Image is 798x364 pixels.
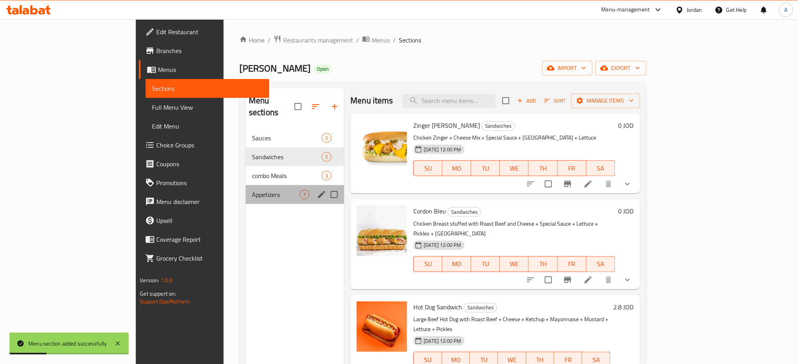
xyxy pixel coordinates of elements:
span: FR [561,258,583,270]
button: Add section [325,97,344,116]
button: Sort [542,95,568,107]
span: Edit Menu [152,121,263,131]
a: Menus [139,60,269,79]
span: TH [532,258,554,270]
span: SA [590,258,612,270]
a: Restaurants management [274,35,353,45]
div: Sandwiches5 [246,147,344,166]
li: / [356,35,359,45]
button: SA [587,256,615,272]
a: Edit Restaurant [139,22,269,41]
span: Sandwiches [448,208,481,217]
span: Upsell [156,216,263,225]
span: Sort items [539,95,571,107]
div: Open [314,64,332,74]
span: Select to update [540,272,557,288]
img: Zinger Al Amer [357,120,407,170]
button: Branch-specific-item [558,270,577,289]
div: Sandwiches [481,121,515,131]
button: WE [500,256,529,272]
div: combo Meals3 [246,166,344,185]
span: 5 [322,153,331,161]
span: Sandwiches [252,152,322,162]
img: Cordon Bleu [357,206,407,256]
span: Appetizers [252,190,300,199]
button: Branch-specific-item [558,175,577,193]
span: Full Menu View [152,103,263,112]
button: MO [443,160,471,176]
span: Menus [158,65,263,74]
span: TU [474,163,497,174]
div: Sauces0 [246,129,344,147]
button: show more [618,175,637,193]
a: Coverage Report [139,230,269,249]
div: Menu section added successfully [28,339,107,348]
h6: 0 JOD [618,206,634,217]
div: items [322,133,331,143]
span: Branches [156,46,263,55]
span: Sections [152,84,263,93]
nav: Menu sections [246,125,344,207]
span: Version: [140,275,159,285]
span: import [548,63,586,73]
a: Support.OpsPlatform [140,296,190,307]
span: Sort sections [306,97,325,116]
div: items [300,190,309,199]
span: [DATE] 12:00 PM [420,241,464,249]
div: Menu-management [602,5,650,15]
span: TH [532,163,554,174]
span: 1.0.0 [161,275,173,285]
button: SA [587,160,615,176]
span: Grocery Checklist [156,254,263,263]
span: Edit Restaurant [156,27,263,37]
button: SU [413,160,443,176]
span: Coupons [156,159,263,169]
span: Promotions [156,178,263,188]
h6: 0 JOD [618,120,634,131]
div: Appetizers7edit [246,185,344,204]
nav: breadcrumb [239,35,646,45]
button: TH [529,160,557,176]
span: Sauces [252,133,322,143]
span: Get support on: [140,289,176,299]
span: Sort [544,96,566,105]
button: TU [471,256,500,272]
h2: Menu items [350,95,393,107]
span: Coverage Report [156,235,263,244]
button: WE [500,160,529,176]
span: Select all sections [290,98,306,115]
span: MO [446,258,468,270]
button: Add [514,95,539,107]
button: export [596,61,646,75]
span: Cordon Bleu [413,205,446,217]
span: 7 [300,191,309,199]
span: Select to update [540,176,557,192]
span: Add [516,96,537,105]
button: FR [558,160,587,176]
button: Manage items [571,94,640,108]
span: Manage items [578,96,634,106]
a: Menus [362,35,390,45]
button: MO [443,256,471,272]
a: Menu disclaimer [139,192,269,211]
a: Choice Groups [139,136,269,154]
a: Edit menu item [583,179,593,189]
span: Menu disclaimer [156,197,263,206]
span: Restaurants management [283,35,353,45]
input: search [403,94,496,108]
div: Sandwiches [448,207,481,217]
a: Coupons [139,154,269,173]
h6: 2.8 JOD [614,301,634,313]
span: [DATE] 12:00 PM [420,337,464,345]
svg: Show Choices [623,275,632,285]
button: delete [599,270,618,289]
span: SA [590,163,612,174]
button: TU [471,160,500,176]
span: Zinger [PERSON_NAME] [413,119,480,131]
span: TU [474,258,497,270]
span: FR [561,163,583,174]
span: WE [503,258,526,270]
span: MO [446,163,468,174]
button: import [542,61,592,75]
